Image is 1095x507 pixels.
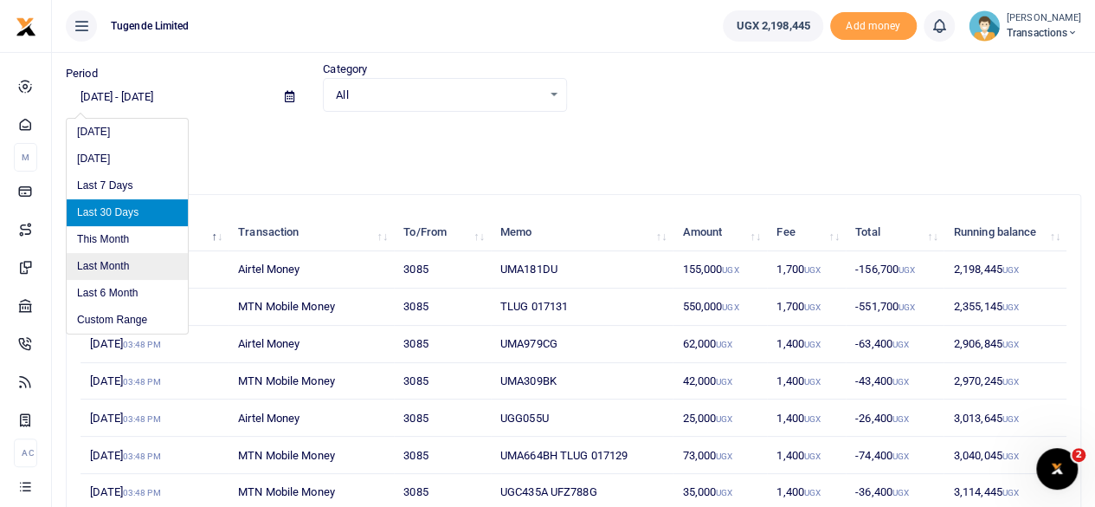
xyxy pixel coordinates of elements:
li: Custom Range [67,307,188,334]
small: UGX [1002,452,1019,461]
small: UGX [892,452,909,461]
li: Wallet ballance [716,10,829,42]
a: Add money [830,18,917,31]
small: UGX [892,414,909,424]
th: To/From: activate to sort column ascending [394,214,491,251]
small: UGX [716,488,732,497]
td: 1,400 [767,363,846,400]
td: Airtel Money [229,326,394,363]
td: 2,198,445 [944,251,1066,289]
td: -156,700 [846,251,944,289]
small: [PERSON_NAME] [1007,11,1081,26]
small: 03:48 PM [123,377,161,387]
td: -74,400 [846,437,944,474]
img: profile-user [969,10,1000,42]
img: logo-small [16,16,36,37]
small: UGX [804,452,821,461]
td: UMA181DU [491,251,673,289]
td: MTN Mobile Money [229,289,394,326]
td: 73,000 [673,437,767,474]
span: 2 [1072,448,1085,462]
th: Total: activate to sort column ascending [846,214,944,251]
li: Last Month [67,253,188,280]
small: UGX [716,414,732,424]
td: 3,040,045 [944,437,1066,474]
td: 42,000 [673,363,767,400]
td: -43,400 [846,363,944,400]
small: UGX [1002,302,1019,312]
p: Download [66,133,1081,151]
li: Last 30 Days [67,199,188,226]
a: UGX 2,198,445 [723,10,822,42]
small: UGX [1002,414,1019,424]
small: UGX [892,488,909,497]
th: Fee: activate to sort column ascending [767,214,846,251]
small: UGX [1002,340,1019,349]
a: profile-user [PERSON_NAME] Transactions [969,10,1081,42]
small: UGX [1002,265,1019,275]
li: Ac [14,439,37,467]
small: UGX [1002,377,1019,387]
li: [DATE] [67,146,188,172]
td: UMA664BH TLUG 017129 [491,437,673,474]
small: UGX [716,452,732,461]
small: 03:48 PM [123,414,161,424]
small: 03:48 PM [123,340,161,349]
td: 3085 [394,326,491,363]
small: UGX [716,377,732,387]
td: [DATE] [81,363,229,400]
li: Toup your wallet [830,12,917,41]
td: 1,400 [767,437,846,474]
small: UGX [899,302,915,312]
small: UGX [899,265,915,275]
label: Category [323,61,367,78]
li: Last 6 Month [67,280,188,307]
td: -63,400 [846,326,944,363]
small: UGX [722,302,738,312]
td: 25,000 [673,400,767,437]
th: Memo: activate to sort column ascending [491,214,673,251]
td: 3085 [394,251,491,289]
td: UMA309BK [491,363,673,400]
span: Tugende Limited [104,18,196,34]
td: 550,000 [673,289,767,326]
td: 3085 [394,437,491,474]
small: UGX [1002,488,1019,497]
small: 03:48 PM [123,452,161,461]
li: Last 7 Days [67,172,188,199]
th: Amount: activate to sort column ascending [673,214,767,251]
td: [DATE] [81,437,229,474]
small: UGX [804,265,821,275]
td: -26,400 [846,400,944,437]
small: UGX [892,377,909,387]
td: UMA979CG [491,326,673,363]
input: select period [66,82,271,112]
small: UGX [804,302,821,312]
td: -551,700 [846,289,944,326]
small: UGX [716,340,732,349]
td: [DATE] [81,400,229,437]
td: 3085 [394,400,491,437]
small: UGX [804,488,821,497]
span: Add money [830,12,917,41]
span: Transactions [1007,25,1081,41]
span: All [336,87,541,104]
td: 2,355,145 [944,289,1066,326]
td: 1,700 [767,289,846,326]
span: UGX 2,198,445 [736,17,809,35]
td: 2,906,845 [944,326,1066,363]
td: Airtel Money [229,400,394,437]
small: 03:48 PM [123,488,161,497]
th: Running balance: activate to sort column ascending [944,214,1066,251]
li: This Month [67,226,188,253]
td: 3085 [394,363,491,400]
td: TLUG 017131 [491,289,673,326]
small: UGX [722,265,738,275]
td: 62,000 [673,326,767,363]
td: 155,000 [673,251,767,289]
td: 1,400 [767,400,846,437]
td: 1,700 [767,251,846,289]
td: UGG055U [491,400,673,437]
li: M [14,143,37,172]
td: Airtel Money [229,251,394,289]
